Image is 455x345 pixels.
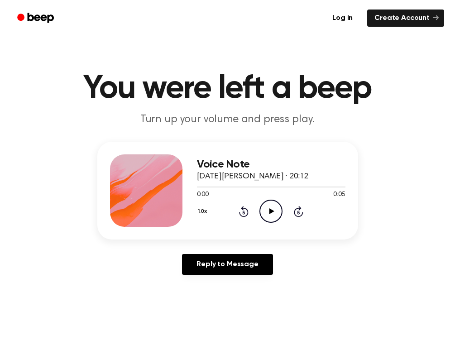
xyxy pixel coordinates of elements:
p: Turn up your volume and press play. [54,112,402,127]
a: Create Account [367,10,444,27]
a: Log in [323,8,362,29]
button: 1.0x [197,204,211,219]
span: 0:05 [333,190,345,200]
span: 0:00 [197,190,209,200]
a: Beep [11,10,62,27]
h1: You were left a beep [11,72,444,105]
span: [DATE][PERSON_NAME] · 20:12 [197,172,309,181]
a: Reply to Message [182,254,273,275]
h3: Voice Note [197,158,345,171]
